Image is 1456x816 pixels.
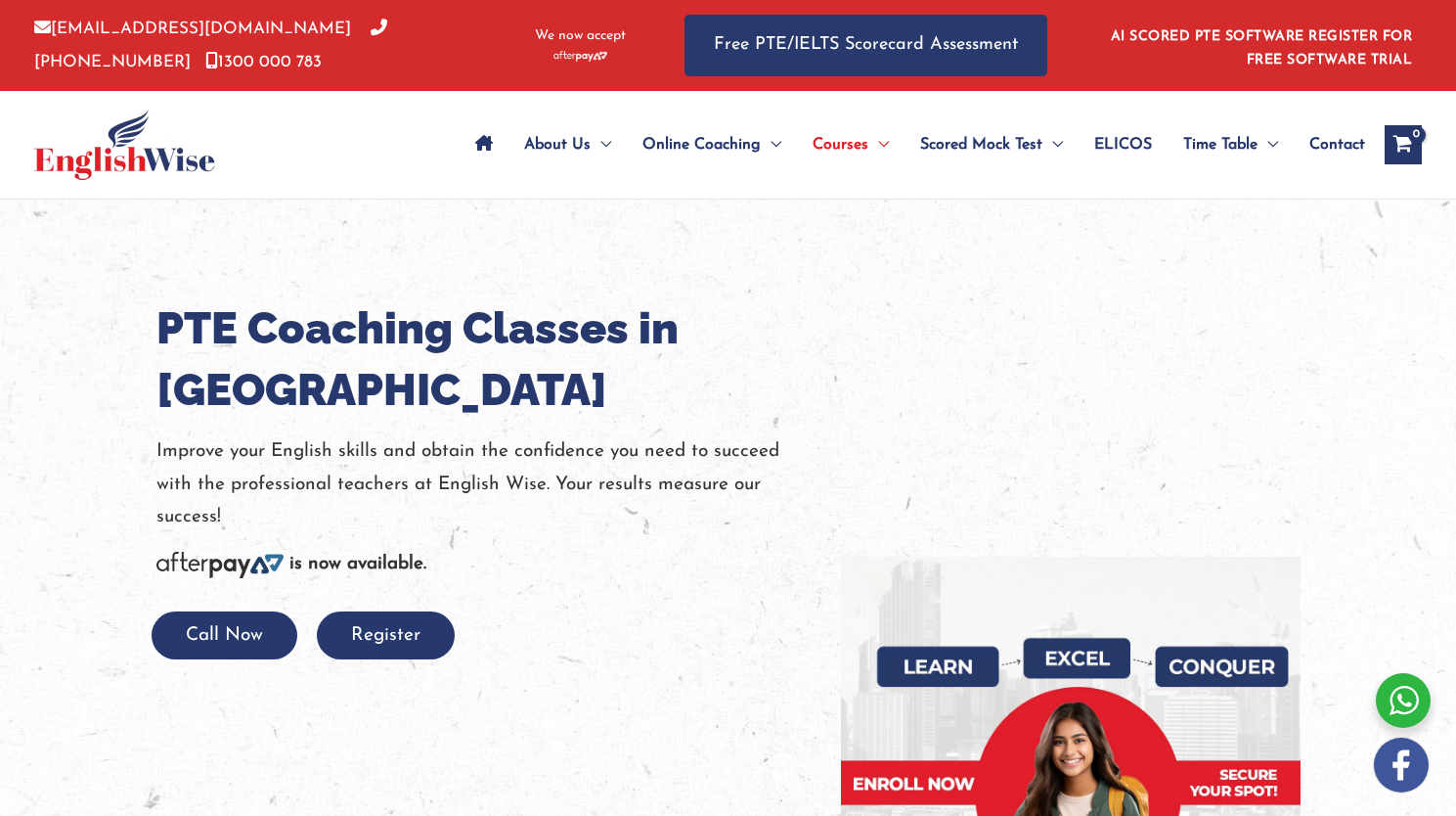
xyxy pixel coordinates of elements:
img: Afterpay-Logo [156,552,284,578]
span: About Us [524,111,591,179]
a: Scored Mock TestMenu Toggle [904,111,1079,179]
aside: Header Widget 1 [1099,14,1422,77]
a: Call Now [152,626,297,645]
span: Contact [1309,111,1365,179]
h1: PTE Coaching Classes in [GEOGRAPHIC_DATA] [156,297,812,421]
nav: Site Navigation: Main Menu [460,111,1365,179]
span: Menu Toggle [761,111,781,179]
a: Time TableMenu Toggle [1168,111,1294,179]
a: AI SCORED PTE SOFTWARE REGISTER FOR FREE SOFTWARE TRIAL [1111,29,1413,68]
span: Online Coaching [642,111,761,179]
a: Contact [1294,111,1365,179]
img: white-facebook.png [1374,738,1429,793]
a: ELICOS [1079,111,1168,179]
a: About UsMenu Toggle [508,111,627,179]
span: Scored Mock Test [920,111,1042,179]
a: Register [317,626,455,645]
a: CoursesMenu Toggle [797,111,904,179]
span: Courses [813,111,868,179]
img: Afterpay-Logo [553,51,607,62]
a: [EMAIL_ADDRESS][DOMAIN_NAME] [34,21,351,37]
button: Register [317,612,455,659]
span: ELICOS [1094,111,1152,179]
span: Time Table [1183,111,1257,179]
a: [PHONE_NUMBER] [34,21,387,69]
span: Menu Toggle [1042,111,1063,179]
a: View Shopping Cart, empty [1385,125,1422,164]
a: Free PTE/IELTS Scorecard Assessment [684,15,1047,76]
p: Improve your English skills and obtain the confidence you need to succeed with the professional t... [156,435,812,533]
span: Menu Toggle [591,111,611,179]
span: Menu Toggle [1257,111,1278,179]
a: Online CoachingMenu Toggle [627,111,797,179]
span: Menu Toggle [868,111,889,179]
span: We now accept [535,26,626,46]
a: 1300 000 783 [205,54,322,70]
img: cropped-ew-logo [34,110,215,180]
button: Call Now [152,612,297,659]
b: is now available. [289,555,426,573]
